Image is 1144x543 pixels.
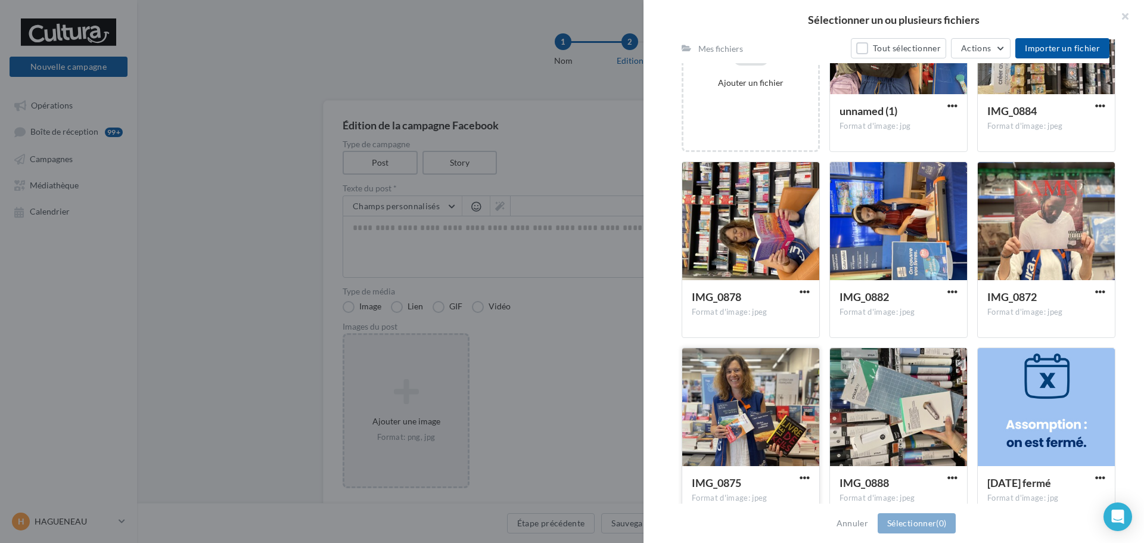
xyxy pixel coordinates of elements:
[692,307,810,318] div: Format d'image: jpeg
[961,43,991,53] span: Actions
[840,307,958,318] div: Format d'image: jpeg
[987,290,1037,303] span: IMG_0872
[698,43,743,55] div: Mes fichiers
[987,493,1105,504] div: Format d'image: jpg
[987,121,1105,132] div: Format d'image: jpeg
[951,38,1011,58] button: Actions
[1103,502,1132,531] div: Open Intercom Messenger
[840,290,889,303] span: IMG_0882
[692,476,741,489] span: IMG_0875
[987,307,1105,318] div: Format d'image: jpeg
[832,516,873,530] button: Annuler
[688,77,813,89] div: Ajouter un fichier
[878,513,956,533] button: Sélectionner(0)
[987,476,1051,489] span: Assomption fermé
[840,121,958,132] div: Format d'image: jpg
[692,493,810,504] div: Format d'image: jpeg
[851,38,946,58] button: Tout sélectionner
[987,104,1037,117] span: IMG_0884
[1025,43,1100,53] span: Importer un fichier
[663,14,1125,25] h2: Sélectionner un ou plusieurs fichiers
[1015,38,1109,58] button: Importer un fichier
[936,518,946,528] span: (0)
[692,290,741,303] span: IMG_0878
[840,493,958,504] div: Format d'image: jpeg
[840,104,897,117] span: unnamed (1)
[840,476,889,489] span: IMG_0888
